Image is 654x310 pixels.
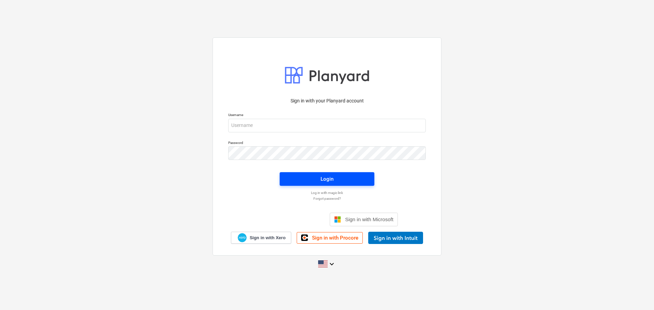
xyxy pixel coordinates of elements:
[228,113,426,118] p: Username
[250,235,285,241] span: Sign in with Xero
[228,119,426,132] input: Username
[238,233,247,242] img: Xero logo
[225,191,429,195] a: Log in with magic link
[228,97,426,104] p: Sign in with your Planyard account
[328,260,336,268] i: keyboard_arrow_down
[312,235,358,241] span: Sign in with Procore
[228,141,426,146] p: Password
[297,232,363,244] a: Sign in with Procore
[334,216,341,223] img: Microsoft logo
[280,172,374,186] button: Login
[253,212,328,227] iframe: Sign in with Google Button
[225,196,429,201] a: Forgot password?
[345,216,393,222] span: Sign in with Microsoft
[231,232,292,244] a: Sign in with Xero
[321,175,333,183] div: Login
